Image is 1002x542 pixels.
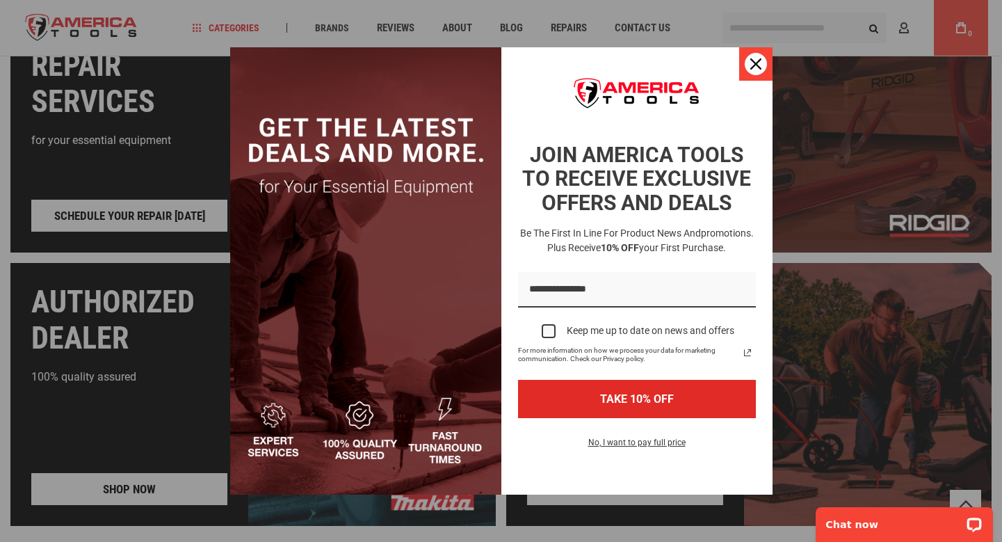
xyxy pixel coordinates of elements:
button: TAKE 10% OFF [518,380,756,418]
strong: 10% OFF [601,242,639,253]
svg: close icon [750,58,761,70]
button: No, I want to pay full price [577,435,697,459]
svg: link icon [739,344,756,361]
button: Close [739,47,773,81]
strong: JOIN AMERICA TOOLS TO RECEIVE EXCLUSIVE OFFERS AND DEALS [522,143,751,215]
span: For more information on how we process your data for marketing communication. Check our Privacy p... [518,346,739,363]
a: Read our Privacy Policy [739,344,756,361]
h3: Be the first in line for product news and [515,226,759,255]
iframe: LiveChat chat widget [807,498,1002,542]
div: Keep me up to date on news and offers [567,325,734,337]
input: Email field [518,272,756,308]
